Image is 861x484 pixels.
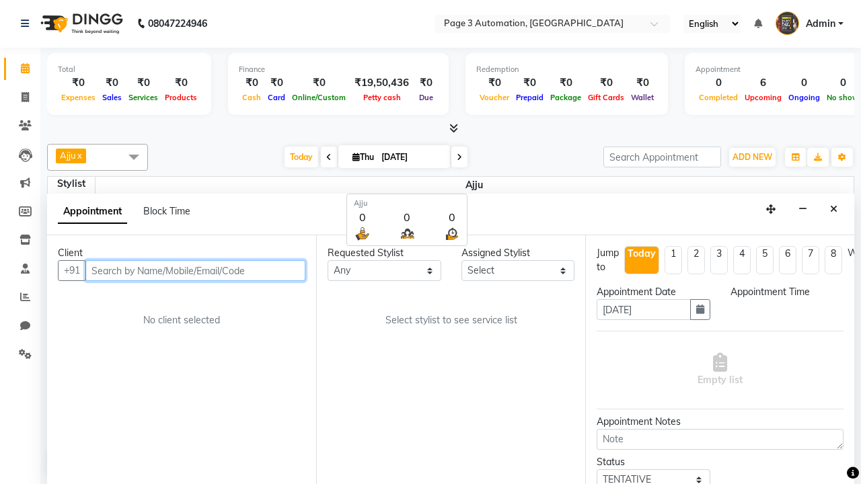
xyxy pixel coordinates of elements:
[628,93,657,102] span: Wallet
[354,225,371,242] img: serve.png
[733,246,751,274] li: 4
[125,93,161,102] span: Services
[328,246,441,260] div: Requested Stylist
[161,93,200,102] span: Products
[143,205,190,217] span: Block Time
[285,147,318,167] span: Today
[696,75,741,91] div: 0
[776,11,799,35] img: Admin
[289,75,349,91] div: ₹0
[665,246,682,274] li: 1
[161,75,200,91] div: ₹0
[785,75,823,91] div: 0
[547,75,585,91] div: ₹0
[779,246,796,274] li: 6
[785,93,823,102] span: Ongoing
[99,75,125,91] div: ₹0
[85,260,305,281] input: Search by Name/Mobile/Email/Code
[585,75,628,91] div: ₹0
[513,93,547,102] span: Prepaid
[547,93,585,102] span: Package
[239,64,438,75] div: Finance
[239,75,264,91] div: ₹0
[125,75,161,91] div: ₹0
[264,75,289,91] div: ₹0
[741,75,785,91] div: 6
[597,299,691,320] input: yyyy-mm-dd
[349,152,377,162] span: Thu
[461,246,575,260] div: Assigned Stylist
[264,93,289,102] span: Card
[90,313,273,327] div: No client selected
[597,285,710,299] div: Appointment Date
[96,177,854,194] span: Ajju
[34,5,126,42] img: logo
[476,64,657,75] div: Redemption
[756,246,774,274] li: 5
[148,5,207,42] b: 08047224946
[399,209,416,225] div: 0
[58,260,86,281] button: +91
[58,75,99,91] div: ₹0
[360,93,404,102] span: Petty cash
[628,75,657,91] div: ₹0
[710,246,728,274] li: 3
[597,246,619,274] div: Jump to
[443,209,460,225] div: 0
[48,177,95,191] div: Stylist
[58,93,99,102] span: Expenses
[687,246,705,274] li: 2
[733,152,772,162] span: ADD NEW
[698,353,743,387] span: Empty list
[76,150,82,161] a: x
[354,198,460,209] div: Ajju
[354,209,371,225] div: 0
[385,313,517,327] span: Select stylist to see service list
[99,93,125,102] span: Sales
[603,147,721,167] input: Search Appointment
[443,225,460,242] img: wait_time.png
[628,247,656,261] div: Today
[513,75,547,91] div: ₹0
[239,93,264,102] span: Cash
[729,148,776,167] button: ADD NEW
[597,455,710,469] div: Status
[585,93,628,102] span: Gift Cards
[824,199,844,220] button: Close
[597,415,844,429] div: Appointment Notes
[58,64,200,75] div: Total
[377,147,445,167] input: 2025-10-02
[60,150,76,161] span: Ajju
[289,93,349,102] span: Online/Custom
[58,246,305,260] div: Client
[731,285,844,299] div: Appointment Time
[349,75,414,91] div: ₹19,50,436
[825,246,842,274] li: 8
[416,93,437,102] span: Due
[414,75,438,91] div: ₹0
[802,246,819,274] li: 7
[806,17,835,31] span: Admin
[476,93,513,102] span: Voucher
[696,93,741,102] span: Completed
[476,75,513,91] div: ₹0
[58,200,127,224] span: Appointment
[399,225,416,242] img: queue.png
[741,93,785,102] span: Upcoming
